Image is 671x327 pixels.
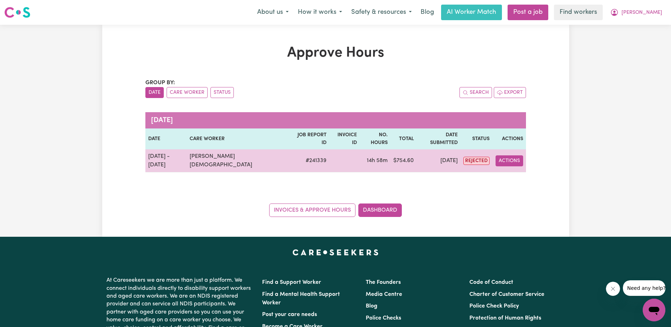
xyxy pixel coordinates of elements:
[366,303,377,309] a: Blog
[606,282,620,296] iframe: Close message
[643,299,665,321] iframe: Button to launch messaging window
[145,128,187,149] th: Date
[366,292,402,297] a: Media Centre
[262,292,340,306] a: Find a Mental Health Support Worker
[253,5,293,20] button: About us
[391,149,417,172] td: $ 754.60
[291,149,329,172] td: # 241339
[145,112,526,128] caption: [DATE]
[291,128,329,149] th: Job Report ID
[463,157,490,165] span: rejected
[492,128,526,149] th: Actions
[461,128,492,149] th: Status
[187,149,291,172] td: [PERSON_NAME][DEMOGRAPHIC_DATA]
[293,249,378,255] a: Careseekers home page
[4,5,43,11] span: Need any help?
[469,303,519,309] a: Police Check Policy
[360,128,391,149] th: No. Hours
[366,280,401,285] a: The Founders
[167,87,208,98] button: sort invoices by care worker
[469,292,544,297] a: Charter of Customer Service
[347,5,416,20] button: Safety & resources
[391,128,417,149] th: Total
[367,158,388,163] span: 14 hours 58 minutes
[469,315,541,321] a: Protection of Human Rights
[145,45,526,62] h1: Approve Hours
[494,87,526,98] button: Export
[358,203,402,217] a: Dashboard
[554,5,603,20] a: Find workers
[210,87,234,98] button: sort invoices by paid status
[441,5,502,20] a: AI Worker Match
[606,5,667,20] button: My Account
[621,9,662,17] span: [PERSON_NAME]
[329,128,359,149] th: Invoice ID
[262,312,317,317] a: Post your care needs
[416,5,438,20] a: Blog
[417,128,461,149] th: Date Submitted
[269,203,355,217] a: Invoices & Approve Hours
[366,315,401,321] a: Police Checks
[145,87,164,98] button: sort invoices by date
[187,128,291,149] th: Care worker
[262,280,321,285] a: Find a Support Worker
[469,280,513,285] a: Code of Conduct
[459,87,492,98] button: Search
[496,155,523,166] button: Actions
[4,6,30,19] img: Careseekers logo
[145,149,187,172] td: [DATE] - [DATE]
[508,5,548,20] a: Post a job
[145,80,175,86] span: Group by:
[293,5,347,20] button: How it works
[417,149,461,172] td: [DATE]
[623,280,665,296] iframe: Message from company
[4,4,30,21] a: Careseekers logo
